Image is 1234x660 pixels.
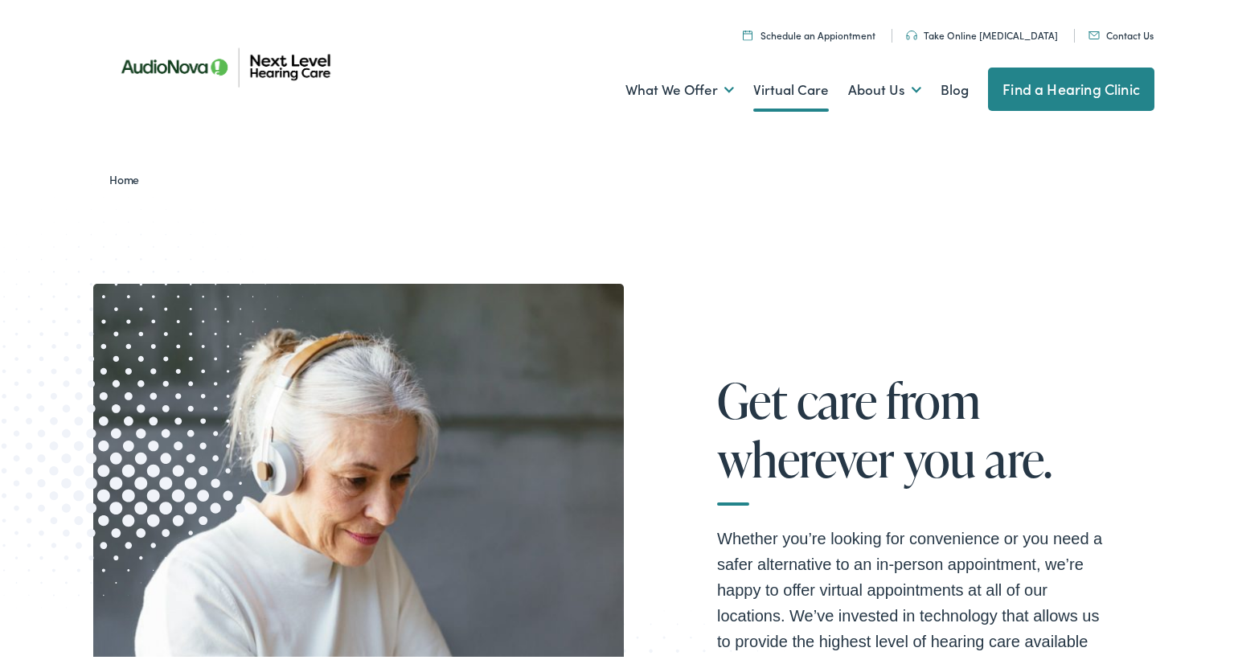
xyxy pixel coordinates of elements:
a: Blog [941,57,969,117]
a: Virtual Care [753,57,829,117]
img: An icon symbolizing headphones, colored in teal, suggests audio-related services or features. [906,27,917,37]
span: care [797,371,877,424]
a: Find a Hearing Clinic [988,64,1154,108]
a: About Us [848,57,921,117]
span: Get [717,371,787,424]
span: from [886,371,981,424]
span: wherever [717,429,894,482]
span: you [904,429,976,482]
a: Contact Us [1088,25,1154,39]
img: An icon representing mail communication is presented in a unique teal color. [1088,28,1100,36]
span: are. [985,429,1052,482]
a: Schedule an Appiontment [743,25,875,39]
img: Calendar icon representing the ability to schedule a hearing test or hearing aid appointment at N... [743,27,752,37]
a: Home [109,168,147,184]
a: Take Online [MEDICAL_DATA] [906,25,1058,39]
a: What We Offer [625,57,734,117]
